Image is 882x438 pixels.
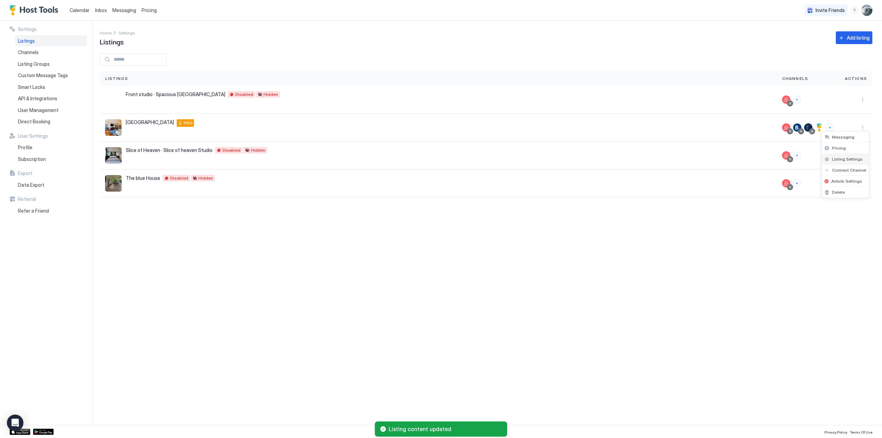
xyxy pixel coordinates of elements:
span: Delete [832,190,845,195]
span: Airbnb Settings [831,179,862,184]
span: Connect Channel [832,167,866,173]
span: Listing Settings [832,156,863,162]
span: Pricing [832,145,846,151]
div: Open Intercom Messenger [7,415,23,431]
span: Messaging [832,134,854,140]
